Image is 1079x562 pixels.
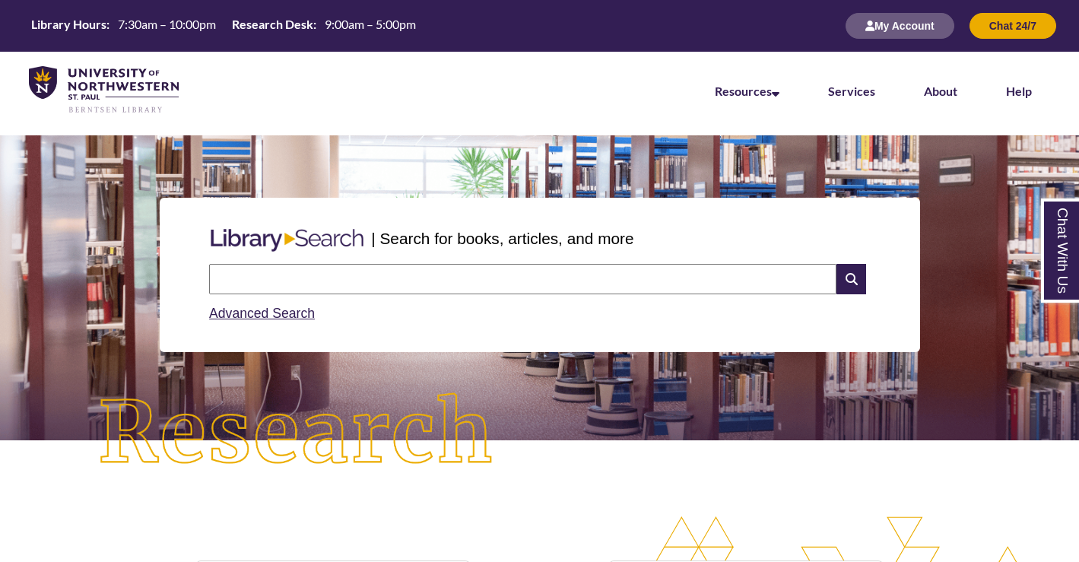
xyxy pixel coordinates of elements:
[371,227,633,250] p: | Search for books, articles, and more
[836,264,865,294] i: Search
[25,16,112,33] th: Library Hours:
[325,17,416,31] span: 9:00am – 5:00pm
[846,19,954,32] a: My Account
[203,223,371,258] img: Libary Search
[25,16,422,35] table: Hours Today
[715,84,779,98] a: Resources
[25,16,422,37] a: Hours Today
[970,19,1056,32] a: Chat 24/7
[924,84,957,98] a: About
[209,306,315,321] a: Advanced Search
[1006,84,1032,98] a: Help
[828,84,875,98] a: Services
[846,13,954,39] button: My Account
[970,13,1056,39] button: Chat 24/7
[118,17,216,31] span: 7:30am – 10:00pm
[54,349,540,518] img: Research
[29,66,179,113] img: UNWSP Library Logo
[226,16,319,33] th: Research Desk:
